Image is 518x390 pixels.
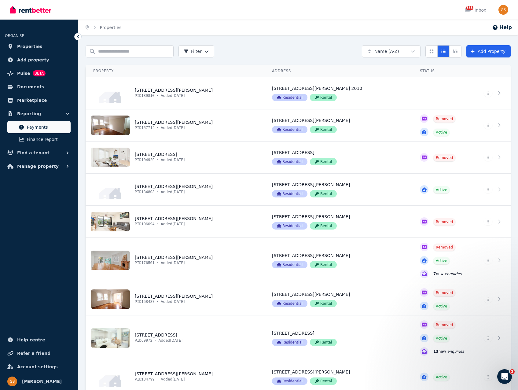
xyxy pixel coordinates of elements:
[475,142,511,173] a: View details for 1/73 Windmill St, Millers Point
[17,149,50,156] span: Find a tenant
[425,45,461,57] div: View options
[413,77,475,109] a: View details for 1/38 Hardie St, Darlinghurst
[5,54,73,66] a: Add property
[184,48,202,54] span: Filter
[413,142,475,173] a: View details for 1/73 Windmill St, Millers Point
[86,283,265,315] a: View details for 2/54 Mitchell St, North Bondi
[17,350,50,357] span: Refer a friend
[475,174,511,205] a: View details for 1/125 O'Donnell St, North Bondi
[484,90,492,97] button: More options
[265,206,413,237] a: View details for 1/259-261 Carrington Rd, Coogee
[86,142,265,173] a: View details for 1/73 Windmill St, Millers Point
[265,77,413,109] a: View details for 1/38 Hardie St, Darlinghurst
[7,121,71,133] a: Payments
[178,45,214,57] button: Filter
[5,334,73,346] a: Help centre
[475,238,511,283] a: View details for 2/15 Francis St, Bondi Beach
[492,24,512,31] button: Help
[484,122,492,129] button: More options
[484,296,492,303] button: More options
[86,238,265,283] a: View details for 2/15 Francis St, Bondi Beach
[510,369,515,374] span: 2
[265,142,413,173] a: View details for 1/73 Windmill St, Millers Point
[5,361,73,373] a: Account settings
[33,70,46,76] span: BETA
[265,238,413,283] a: View details for 2/15 Francis St, Bondi Beach
[5,81,73,93] a: Documents
[86,77,265,109] a: View details for 1/38 Hardie St, Darlinghurst
[5,40,73,53] a: Properties
[27,136,68,143] span: Finance report
[413,206,475,237] a: View details for 1/259-261 Carrington Rd, Coogee
[17,56,49,64] span: Add property
[413,315,475,361] a: View details for 2/64 Brown St, Bronte
[265,174,413,205] a: View details for 1/125 O'Donnell St, North Bondi
[413,109,475,141] a: View details for 1/54 Mitchell St, North Bondi
[484,154,492,161] button: More options
[17,43,42,50] span: Properties
[17,70,30,77] span: Pulse
[78,20,129,35] nav: Breadcrumb
[265,109,413,141] a: View details for 1/54 Mitchell St, North Bondi
[413,238,475,283] a: View details for 2/15 Francis St, Bondi Beach
[22,378,62,385] span: [PERSON_NAME]
[465,7,486,13] div: Inbox
[413,174,475,205] a: View details for 1/125 O'Donnell St, North Bondi
[484,218,492,225] button: More options
[484,334,492,342] button: More options
[475,77,511,109] a: View details for 1/38 Hardie St, Darlinghurst
[10,5,51,14] img: RentBetter
[437,45,450,57] button: Compact list view
[86,206,265,237] a: View details for 1/259-261 Carrington Rd, Coogee
[17,83,44,90] span: Documents
[7,377,17,386] img: Gabriel Sarajinsky
[475,315,511,361] a: View details for 2/64 Brown St, Bronte
[475,206,511,237] a: View details for 1/259-261 Carrington Rd, Coogee
[86,174,265,205] a: View details for 1/125 O'Donnell St, North Bondi
[425,45,438,57] button: Card view
[5,67,73,79] a: PulseBETA
[5,147,73,159] button: Find a tenant
[17,336,45,344] span: Help centre
[17,97,47,104] span: Marketplace
[413,283,475,315] a: View details for 2/54 Mitchell St, North Bondi
[100,25,122,30] a: Properties
[5,347,73,359] a: Refer a friend
[5,108,73,120] button: Reporting
[374,48,399,54] span: Name (A-Z)
[466,6,473,10] span: 368
[484,373,492,381] button: More options
[86,109,265,141] a: View details for 1/54 Mitchell St, North Bondi
[27,123,68,131] span: Payments
[466,45,511,57] a: Add Property
[497,369,512,384] iframe: Intercom live chat
[265,315,413,361] a: View details for 2/64 Brown St, Bronte
[265,283,413,315] a: View details for 2/54 Mitchell St, North Bondi
[86,315,265,361] a: View details for 2/64 Brown St, Bronte
[484,257,492,264] button: More options
[5,160,73,172] button: Manage property
[498,5,508,15] img: Gabriel Sarajinsky
[17,163,59,170] span: Manage property
[17,110,41,117] span: Reporting
[449,45,461,57] button: Expanded list view
[484,186,492,193] button: More options
[362,45,421,57] button: Name (A-Z)
[5,94,73,106] a: Marketplace
[265,65,413,77] th: Address
[5,34,24,38] span: ORGANISE
[475,283,511,315] a: View details for 2/54 Mitchell St, North Bondi
[86,65,265,77] th: Property
[475,109,511,141] a: View details for 1/54 Mitchell St, North Bondi
[17,363,58,370] span: Account settings
[413,65,475,77] th: Status
[7,133,71,145] a: Finance report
